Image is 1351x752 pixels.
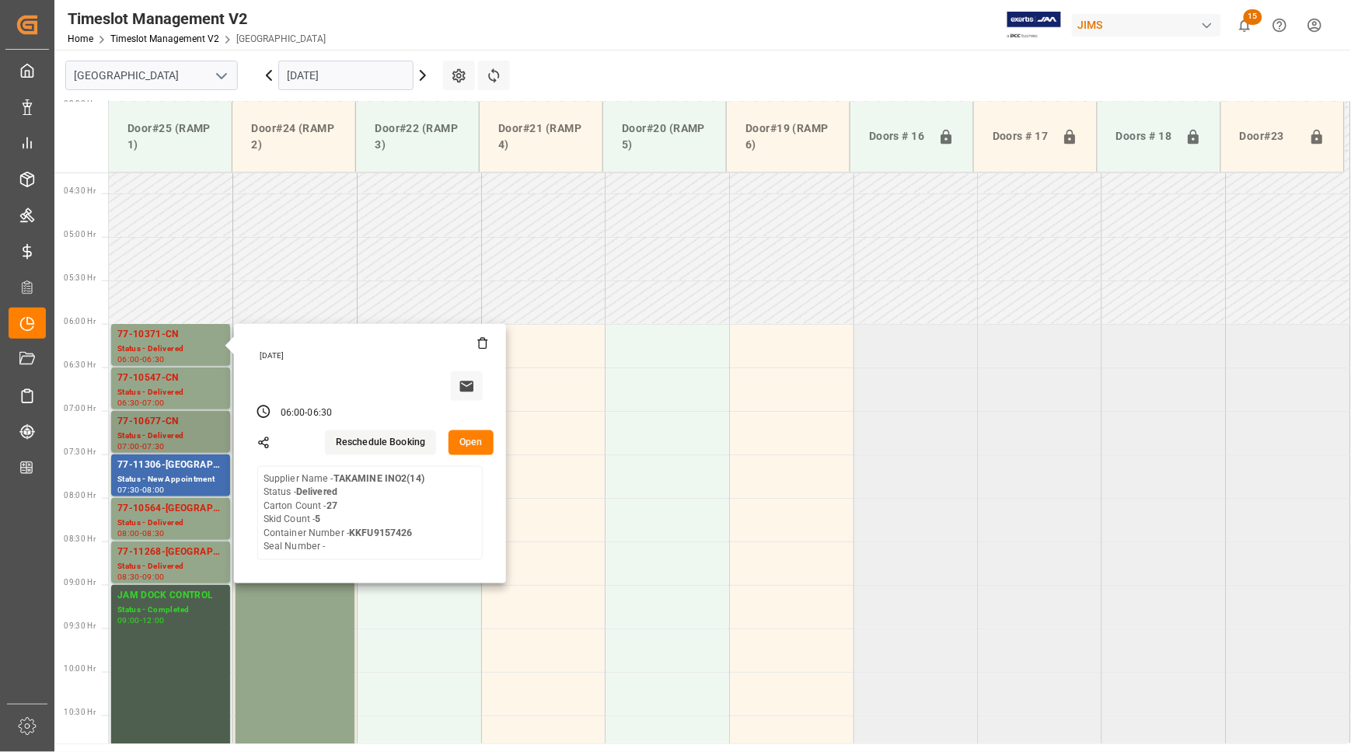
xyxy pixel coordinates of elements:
div: - [140,573,142,580]
div: Status - Delivered [117,386,224,399]
div: Door#22 (RAMP 3) [368,114,466,159]
div: Doors # 18 [1110,122,1179,151]
div: 08:00 [117,530,140,537]
div: JAM DOCK CONTROL [117,588,224,604]
input: Type to search/select [65,61,238,90]
div: 06:00 [281,406,305,420]
b: 27 [326,500,337,511]
div: Status - Delivered [117,560,224,573]
div: 08:30 [117,573,140,580]
span: 09:30 Hr [64,621,96,630]
div: Status - Delivered [117,343,224,356]
div: Door#23 [1234,122,1303,151]
b: KKFU9157426 [349,527,412,538]
button: Reschedule Booking [325,430,436,455]
div: Doors # 17 [986,122,1056,151]
input: DD-MM-YYYY [278,61,414,90]
div: 77-11306-[GEOGRAPHIC_DATA] [117,458,224,473]
span: 07:30 Hr [64,447,96,456]
span: 06:30 Hr [64,360,96,369]
span: 08:30 Hr [64,534,96,543]
div: Supplier Name - Status - Carton Count - Skid Count - Container Number - Seal Number - [264,472,424,554]
div: 07:00 [142,399,165,406]
div: 77-11268-[GEOGRAPHIC_DATA] [117,545,224,560]
div: 06:00 [117,356,140,363]
b: 5 [315,514,320,524]
span: 07:00 Hr [64,404,96,413]
div: - [140,530,142,537]
div: - [140,399,142,406]
span: 05:30 Hr [64,273,96,282]
div: 06:30 [117,399,140,406]
span: 05:00 Hr [64,230,96,238]
div: - [140,443,142,450]
div: Door#19 (RAMP 6) [739,114,837,159]
div: Status - Delivered [117,517,224,530]
div: 08:30 [142,530,165,537]
div: 77-10371-CN [117,327,224,343]
div: Door#21 (RAMP 4) [492,114,590,159]
div: Doors # 16 [863,122,932,151]
span: 06:00 Hr [64,317,96,326]
button: JIMS [1072,10,1227,40]
div: 09:00 [117,617,140,624]
div: 77-10677-CN [117,414,224,430]
div: 12:00 [142,617,165,624]
span: 08:00 Hr [64,491,96,500]
div: 06:30 [308,406,333,420]
div: 09:00 [142,573,165,580]
div: Door#24 (RAMP 2) [245,114,343,159]
span: 09:00 Hr [64,578,96,587]
button: Help Center [1262,8,1297,43]
div: Door#25 (RAMP 1) [121,114,219,159]
div: - [140,617,142,624]
div: 07:30 [117,486,140,493]
button: Open [449,430,494,455]
span: 04:30 Hr [64,186,96,195]
div: Status - Delivered [117,430,224,443]
div: 07:30 [142,443,165,450]
div: 08:00 [142,486,165,493]
div: [DATE] [254,350,489,361]
div: 77-10547-CN [117,371,224,386]
b: Delivered [296,486,337,497]
img: Exertis%20JAM%20-%20Email%20Logo.jpg_1722504956.jpg [1007,12,1061,39]
div: 07:00 [117,443,140,450]
button: show 15 new notifications [1227,8,1262,43]
div: JIMS [1072,14,1221,37]
div: Status - New Appointment [117,473,224,486]
div: - [140,486,142,493]
a: Home [68,33,93,44]
div: - [140,356,142,363]
div: - [305,406,307,420]
div: Door#20 (RAMP 5) [616,114,714,159]
div: 77-10564-[GEOGRAPHIC_DATA] [117,501,224,517]
a: Timeslot Management V2 [110,33,219,44]
span: 10:00 Hr [64,665,96,674]
span: 15 [1244,9,1262,25]
b: TAKAMINE INO2(14) [333,473,424,484]
div: Timeslot Management V2 [68,7,326,30]
span: 10:30 Hr [64,708,96,717]
button: open menu [209,64,232,88]
div: Status - Completed [117,604,224,617]
div: 06:30 [142,356,165,363]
